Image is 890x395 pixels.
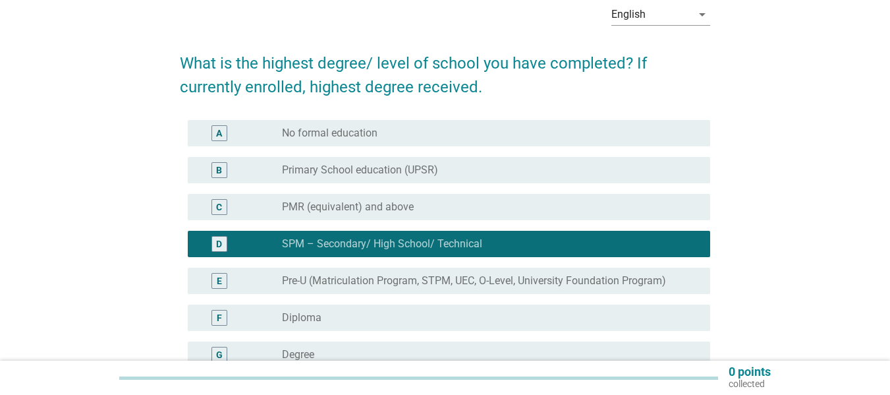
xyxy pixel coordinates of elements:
[282,311,321,324] label: Diploma
[282,200,414,214] label: PMR (equivalent) and above
[282,237,482,251] label: SPM – Secondary/ High School/ Technical
[729,378,771,390] p: collected
[217,274,222,288] div: E
[611,9,646,20] div: English
[282,348,314,361] label: Degree
[694,7,710,22] i: arrow_drop_down
[216,127,222,140] div: A
[216,237,222,251] div: D
[180,38,710,99] h2: What is the highest degree/ level of school you have completed? If currently enrolled, highest de...
[216,348,223,362] div: G
[216,164,222,177] div: B
[216,200,222,214] div: C
[729,366,771,378] p: 0 points
[217,311,222,325] div: F
[282,164,438,177] label: Primary School education (UPSR)
[282,274,666,288] label: Pre-U (Matriculation Program, STPM, UEC, O-Level, University Foundation Program)
[282,127,377,140] label: No formal education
